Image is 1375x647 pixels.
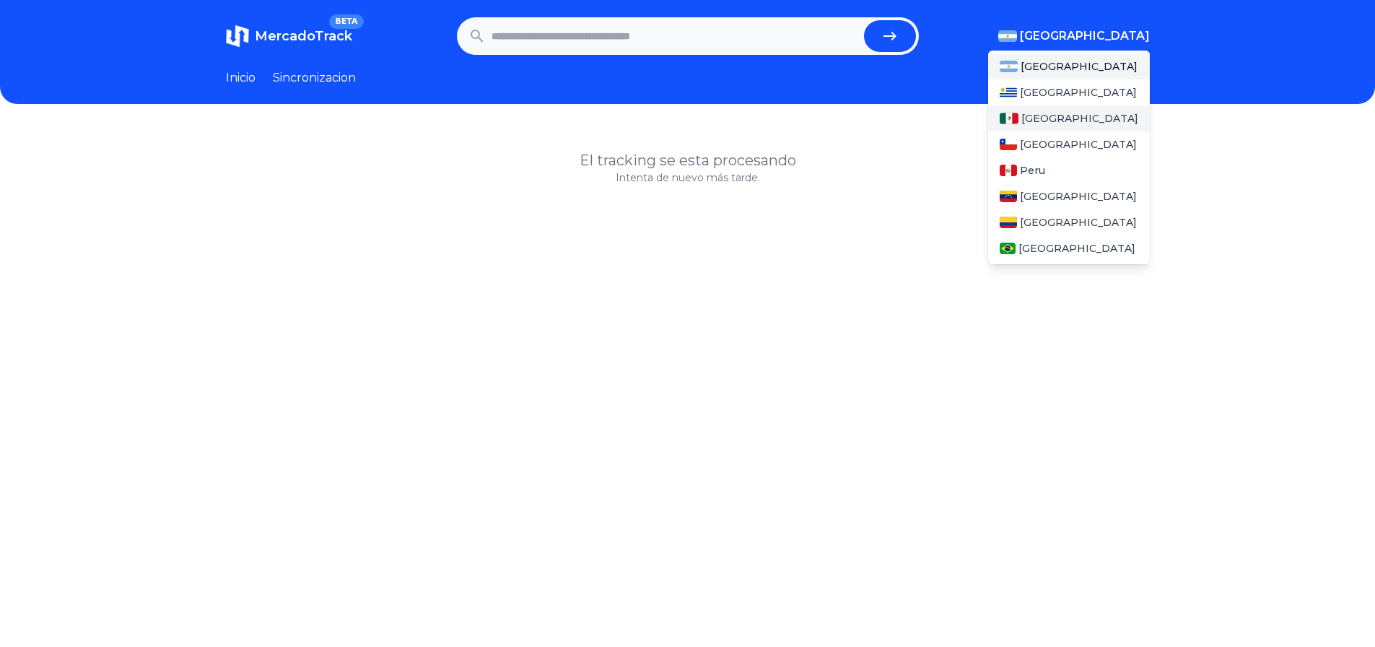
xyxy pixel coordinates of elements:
[1021,59,1138,74] span: [GEOGRAPHIC_DATA]
[226,25,249,48] img: MercadoTrack
[226,170,1150,185] p: Intenta de nuevo más tarde.
[1018,241,1135,256] span: [GEOGRAPHIC_DATA]
[988,235,1150,261] a: Brasil[GEOGRAPHIC_DATA]
[226,25,352,48] a: MercadoTrackBETA
[1000,139,1017,150] img: Chile
[226,69,256,87] a: Inicio
[1000,87,1017,98] img: Uruguay
[329,14,363,29] span: BETA
[988,79,1150,105] a: Uruguay[GEOGRAPHIC_DATA]
[998,27,1150,45] button: [GEOGRAPHIC_DATA]
[988,105,1150,131] a: Mexico[GEOGRAPHIC_DATA]
[226,150,1150,170] h1: El tracking se esta procesando
[1020,27,1150,45] span: [GEOGRAPHIC_DATA]
[1000,165,1017,176] img: Peru
[255,28,352,44] span: MercadoTrack
[988,53,1150,79] a: Argentina[GEOGRAPHIC_DATA]
[988,131,1150,157] a: Chile[GEOGRAPHIC_DATA]
[1000,61,1018,72] img: Argentina
[1020,137,1137,152] span: [GEOGRAPHIC_DATA]
[1020,85,1137,100] span: [GEOGRAPHIC_DATA]
[988,209,1150,235] a: Colombia[GEOGRAPHIC_DATA]
[273,69,356,87] a: Sincronizacion
[1020,215,1137,230] span: [GEOGRAPHIC_DATA]
[1000,191,1017,202] img: Venezuela
[1020,163,1045,178] span: Peru
[1020,189,1137,204] span: [GEOGRAPHIC_DATA]
[1000,113,1018,124] img: Mexico
[998,30,1017,42] img: Argentina
[1021,111,1138,126] span: [GEOGRAPHIC_DATA]
[1000,243,1016,254] img: Brasil
[1000,217,1017,228] img: Colombia
[988,183,1150,209] a: Venezuela[GEOGRAPHIC_DATA]
[988,157,1150,183] a: PeruPeru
